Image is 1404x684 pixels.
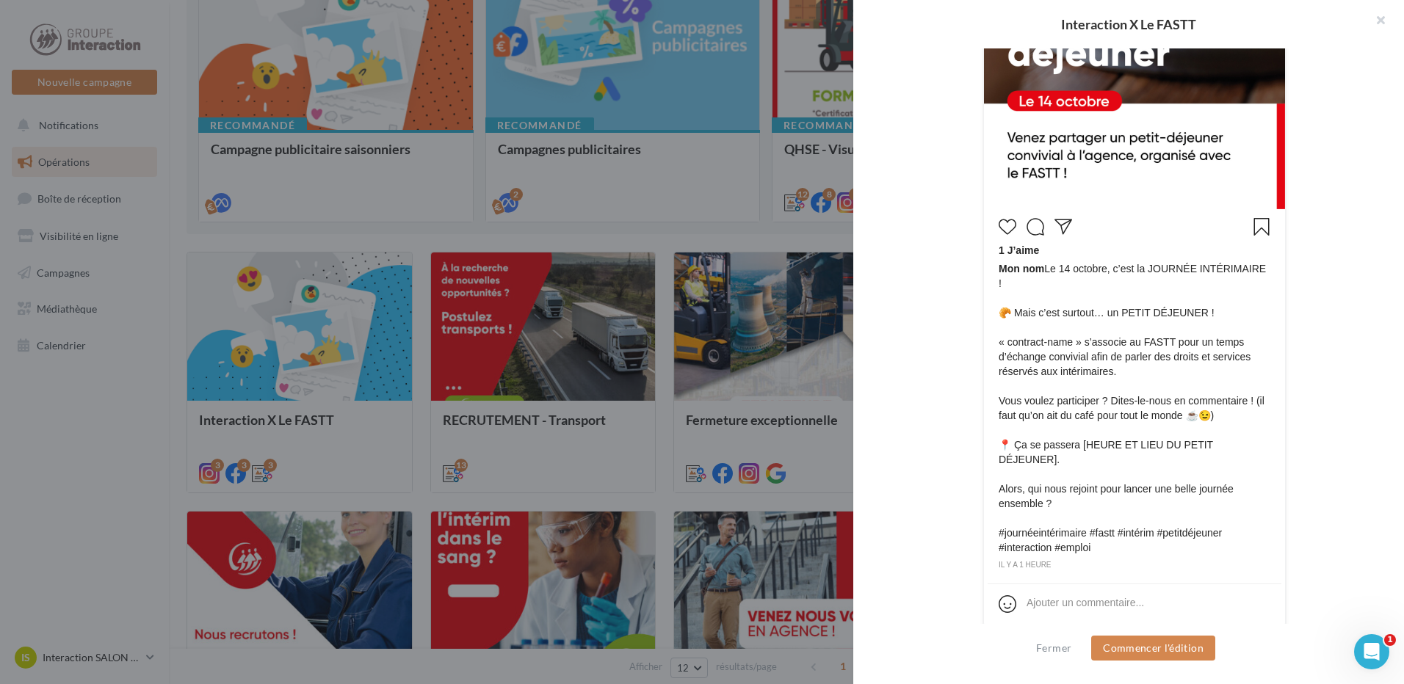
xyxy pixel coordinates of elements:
div: 1 J’aime [999,243,1270,261]
span: Le 14 octobre, c’est la JOURNÉE INTÉRIMAIRE ! 🥐 Mais c’est surtout… un PETIT DÉJEUNER ! « contrac... [999,261,1270,555]
svg: Emoji [999,595,1016,613]
span: Mon nom [999,263,1044,274]
svg: Enregistrer [1253,218,1270,236]
div: Ajouter un commentaire... [1027,595,1144,610]
div: Interaction X Le FASTT [877,18,1381,31]
button: Fermer [1030,639,1077,657]
span: 1 [1384,634,1396,646]
iframe: Intercom live chat [1354,634,1389,669]
svg: J’aime [999,218,1016,236]
div: il y a 1 heure [999,559,1270,572]
svg: Commenter [1027,218,1044,236]
svg: Partager la publication [1054,218,1072,236]
button: Commencer l'édition [1091,636,1215,661]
